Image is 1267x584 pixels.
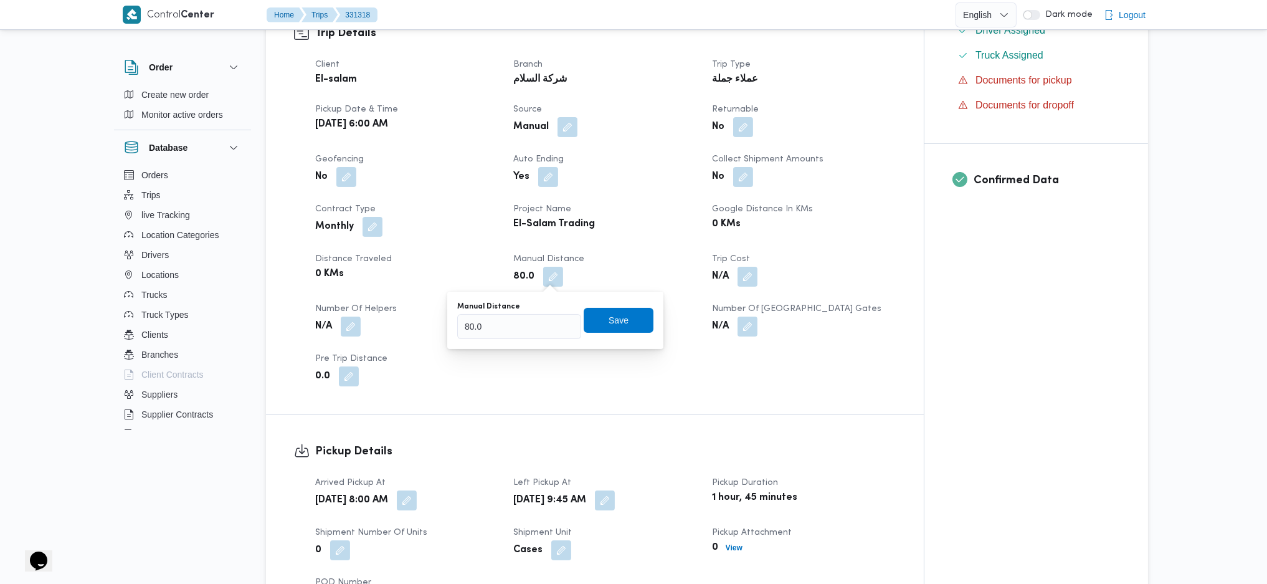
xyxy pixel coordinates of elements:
[141,208,190,223] span: live Tracking
[149,140,187,155] h3: Database
[975,25,1045,36] span: Driver Assigned
[315,443,896,460] h3: Pickup Details
[119,85,246,105] button: Create new order
[712,120,724,135] b: No
[974,172,1120,189] h3: Confirmed Data
[1040,10,1093,20] span: Dark mode
[124,60,241,75] button: Order
[712,479,778,487] span: Pickup Duration
[119,105,246,125] button: Monitor active orders
[513,60,543,69] span: Branch
[513,170,529,184] b: Yes
[141,347,178,362] span: Branches
[712,170,724,184] b: No
[513,217,595,232] b: El-Salam Trading
[114,165,251,435] div: Database
[119,365,246,385] button: Client Contracts
[315,60,339,69] span: Client
[123,6,141,24] img: X8yXhbKr1z7QwAAAABJRU5ErkJggg==
[119,245,246,265] button: Drivers
[315,205,376,213] span: Contract Type
[712,491,797,505] b: 1 hour, 45 minutes
[141,227,219,242] span: Location Categories
[119,285,246,305] button: Trucks
[712,269,729,284] b: N/A
[315,72,357,87] b: El-salam
[141,267,179,282] span: Locations
[315,319,332,334] b: N/A
[712,155,823,163] span: Collect Shipment Amounts
[141,407,213,422] span: Supplier Contracts
[141,307,188,322] span: Truck Types
[513,255,584,263] span: Manual Distance
[315,117,388,132] b: [DATE] 6:00 AM
[1099,2,1151,27] button: Logout
[513,205,571,213] span: Project Name
[149,60,173,75] h3: Order
[712,540,718,555] b: 0
[267,7,304,22] button: Home
[119,225,246,245] button: Location Categories
[712,72,758,87] b: عملاء جملة
[513,72,567,87] b: شركة السلام
[119,205,246,225] button: live Tracking
[119,404,246,424] button: Supplier Contracts
[712,105,759,113] span: Returnable
[513,120,549,135] b: Manual
[975,73,1072,88] span: Documents for pickup
[119,165,246,185] button: Orders
[141,87,209,102] span: Create new order
[141,168,168,183] span: Orders
[584,308,653,333] button: Save
[513,543,543,558] b: Cases
[1119,7,1146,22] span: Logout
[119,305,246,325] button: Truck Types
[975,98,1074,113] span: Documents for dropoff
[335,7,377,22] button: 331318
[119,325,246,345] button: Clients
[141,107,223,122] span: Monitor active orders
[975,100,1074,110] span: Documents for dropoff
[975,48,1043,63] span: Truck Assigned
[315,355,387,363] span: Pre Trip Distance
[315,255,392,263] span: Distance Traveled
[12,534,52,572] iframe: chat widget
[141,247,169,262] span: Drivers
[301,7,338,22] button: Trips
[712,529,792,537] span: Pickup Attachment
[712,205,813,213] span: Google distance in KMs
[975,50,1043,60] span: Truck Assigned
[315,25,896,42] h3: Trip Details
[141,327,168,342] span: Clients
[141,427,173,442] span: Devices
[119,265,246,285] button: Locations
[315,155,364,163] span: Geofencing
[315,267,344,282] b: 0 KMs
[315,170,328,184] b: No
[119,345,246,365] button: Branches
[119,424,246,444] button: Devices
[114,85,251,130] div: Order
[513,269,534,284] b: 80.0
[953,70,1120,90] button: Documents for pickup
[119,185,246,205] button: Trips
[141,387,178,402] span: Suppliers
[513,529,572,537] span: Shipment Unit
[953,95,1120,115] button: Documents for dropoff
[315,479,386,487] span: Arrived Pickup At
[712,217,741,232] b: 0 KMs
[181,11,214,20] b: Center
[141,287,167,302] span: Trucks
[124,140,241,155] button: Database
[609,313,629,328] span: Save
[712,305,881,313] span: Number of [GEOGRAPHIC_DATA] Gates
[712,319,729,334] b: N/A
[513,155,564,163] span: Auto Ending
[975,75,1072,85] span: Documents for pickup
[315,105,398,113] span: Pickup date & time
[315,219,354,234] b: Monthly
[315,305,397,313] span: Number of Helpers
[141,188,161,203] span: Trips
[975,23,1045,38] span: Driver Assigned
